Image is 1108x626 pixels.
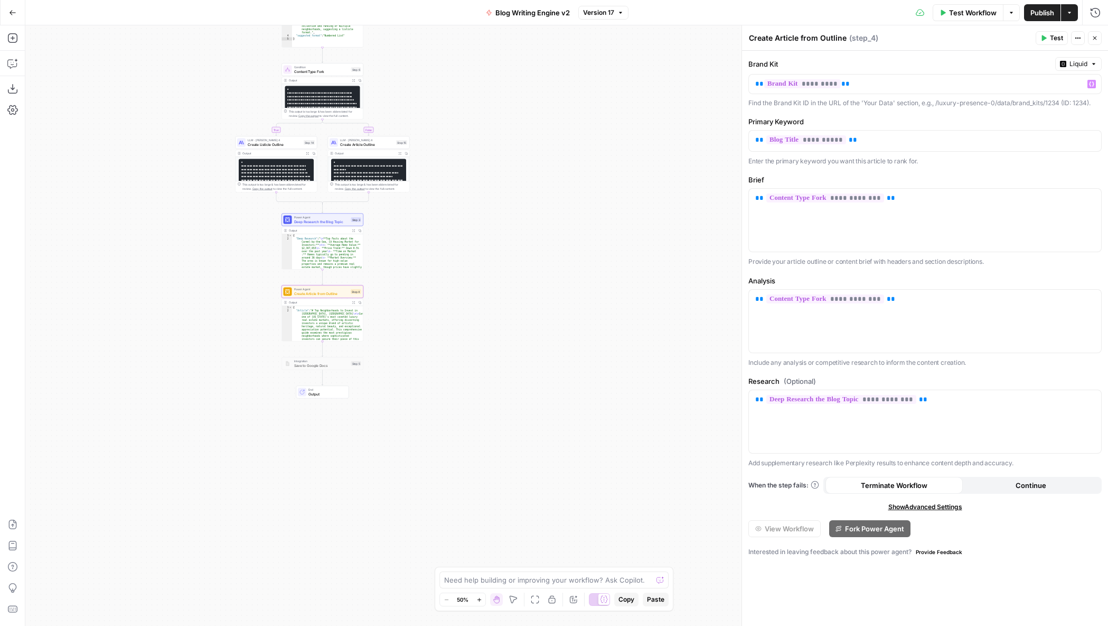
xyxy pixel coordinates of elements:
[282,306,293,309] div: 1
[888,502,962,512] span: Show Advanced Settings
[289,228,349,233] div: Output
[308,391,344,397] span: Output
[748,256,1102,267] p: Provide your article outline or content brief with headers and section descriptions.
[276,192,323,205] g: Edge from step_14 to step_6-conditional-end
[281,386,363,399] div: EndOutput
[748,275,1102,286] label: Analysis
[1024,4,1060,21] button: Publish
[282,19,293,34] div: 3
[912,546,966,558] button: Provide Feedback
[294,215,349,219] span: Power Agent
[480,4,576,21] button: Blog Writing Engine v2
[294,287,349,291] span: Power Agent
[322,48,323,63] g: Edge from step_1 to step_6
[294,65,349,69] span: Condition
[1030,7,1054,18] span: Publish
[1036,31,1068,45] button: Test
[294,219,349,224] span: Deep Research the Blog Topic
[294,69,349,74] span: Content Type Fork
[748,458,1102,468] p: Add supplementary research like Perplexity results to enhance content depth and accuracy.
[748,357,1102,368] p: Include any analysis or competitive research to inform the content creation.
[351,289,361,294] div: Step 4
[845,523,904,534] span: Fork Power Agent
[248,138,302,142] span: LLM · [PERSON_NAME] 4
[322,270,323,285] g: Edge from step_3 to step_4
[351,361,361,366] div: Step 5
[285,361,290,366] img: Instagram%20post%20-%201%201.png
[643,593,669,606] button: Paste
[322,370,323,385] g: Edge from step_5 to end
[281,214,363,270] div: Power AgentDeep Research the Blog TopicStep 3Output{ "Deep Research":"\n**Top Facts about the Car...
[1055,57,1102,71] button: Liquid
[282,38,293,41] div: 5
[298,114,318,117] span: Copy the output
[282,234,293,237] div: 1
[308,388,344,392] span: End
[1069,59,1087,69] span: Liquid
[281,357,363,370] div: IntegrationSave to Google DocsStep 5
[345,187,365,190] span: Copy the output
[289,234,292,237] span: Toggle code folding, rows 1 through 3
[304,140,315,145] div: Step 14
[765,523,814,534] span: View Workflow
[340,142,394,147] span: Create Article Outline
[282,34,293,38] div: 4
[963,477,1100,494] button: Continue
[784,376,816,386] span: (Optional)
[647,595,664,604] span: Paste
[614,593,638,606] button: Copy
[351,217,361,222] div: Step 3
[849,33,878,43] span: ( step_4 )
[289,300,349,305] div: Output
[281,286,363,342] div: Power AgentCreate Article from OutlineStep 4Output{ "Article":"# Top Neighborhoods to Invest in [...
[323,192,369,205] g: Edge from step_15 to step_6-conditional-end
[351,67,361,72] div: Step 6
[294,363,349,368] span: Save to Google Docs
[289,109,361,118] div: This output is too large & has been abbreviated for review. to view the full content.
[294,291,349,296] span: Create Article from Outline
[1050,33,1063,43] span: Test
[248,142,302,147] span: Create Listicle Outline
[618,595,634,604] span: Copy
[242,182,315,191] div: This output is too large & has been abbreviated for review. to view the full content.
[748,59,1051,69] label: Brand Kit
[335,182,407,191] div: This output is too large & has been abbreviated for review. to view the full content.
[457,595,468,604] span: 50%
[289,306,292,309] span: Toggle code folding, rows 1 through 3
[749,33,847,43] textarea: Create Article from Outline
[323,119,370,136] g: Edge from step_6 to step_15
[933,4,1003,21] button: Test Workflow
[861,480,927,491] span: Terminate Workflow
[829,520,910,537] button: Fork Power Agent
[322,203,323,213] g: Edge from step_6-conditional-end to step_3
[322,342,323,357] g: Edge from step_4 to step_5
[748,174,1102,185] label: Brief
[252,187,273,190] span: Copy the output
[242,151,303,155] div: Output
[916,548,962,556] span: Provide Feedback
[748,376,1102,386] label: Research
[289,78,349,82] div: Output
[748,156,1102,167] p: Enter the primary keyword you want this article to rank for.
[340,138,394,142] span: LLM · [PERSON_NAME] 4
[748,116,1102,127] label: Primary Keyword
[578,6,628,20] button: Version 17
[1016,480,1046,491] span: Continue
[583,8,614,17] span: Version 17
[276,119,323,136] g: Edge from step_6 to step_14
[748,520,821,537] button: View Workflow
[748,546,1102,558] div: Interested in leaving feedback about this power agent?
[495,7,570,18] span: Blog Writing Engine v2
[748,481,819,490] a: When the step fails:
[335,151,395,155] div: Output
[396,140,407,145] div: Step 15
[748,98,1102,108] div: Find the Brand Kit ID in the URL of the 'Your Data' section, e.g., /luxury-presence-0/data/brand_...
[949,7,997,18] span: Test Workflow
[294,359,349,363] span: Integration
